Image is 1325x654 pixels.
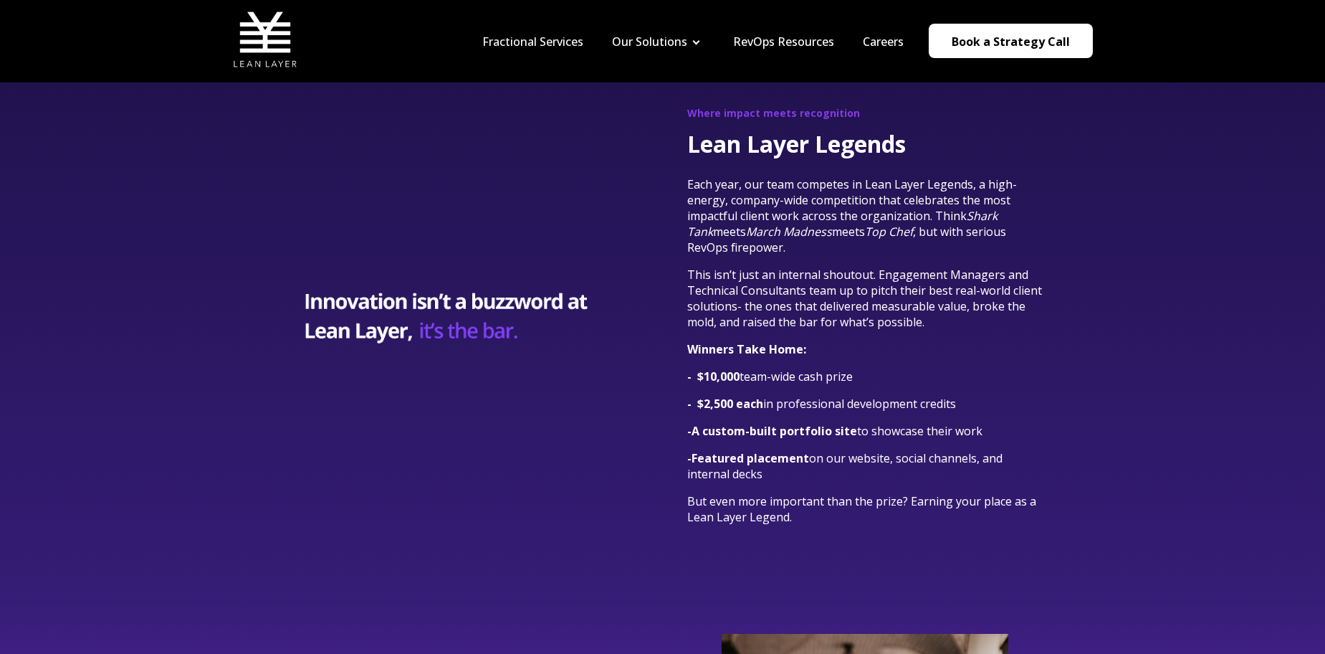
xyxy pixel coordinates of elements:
span: on our website, social channels, and internal decks [687,450,1003,482]
span: But even more important than the prize? Earning your place as a Lean Layer Legend. [687,493,1036,525]
img: Lean Layer Logo [233,7,297,72]
strong: - $10,000 [687,369,740,384]
a: Book a Strategy Call [929,24,1093,59]
strong: A [692,423,699,439]
span: in professional development credits [687,396,956,412]
em: Top Chef [865,224,913,240]
strong: - $2,500 each [687,396,763,412]
strong: Winners Take Home: [687,341,806,357]
div: Navigation Menu [468,34,918,49]
strong: Featured placement [692,450,809,466]
em: Shark Tank [687,208,998,240]
img: Copy of Lean Layer Legends (LinkedIn Post) (8) [283,147,638,503]
strong: - [687,450,692,466]
em: March Madness [746,224,832,240]
a: RevOps Resources [733,34,834,49]
span: team-wide cash prize [687,369,853,384]
span: Each year, our team competes in Lean Layer Legends, a high-energy, company-wide competition that ... [687,176,1017,255]
a: Careers [863,34,904,49]
span: to showcase their work [692,423,982,439]
strong: custom-built portfolio site [702,423,857,439]
span: This isn’t just an internal shoutout. Engagement Managers and Technical Consultants team up to pi... [687,267,1042,330]
span: Where impact meets recognition [687,106,1043,120]
span: Lean Layer Legends [687,128,906,159]
strong: - [687,423,692,439]
a: Fractional Services [482,34,583,49]
a: Our Solutions [612,34,687,49]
